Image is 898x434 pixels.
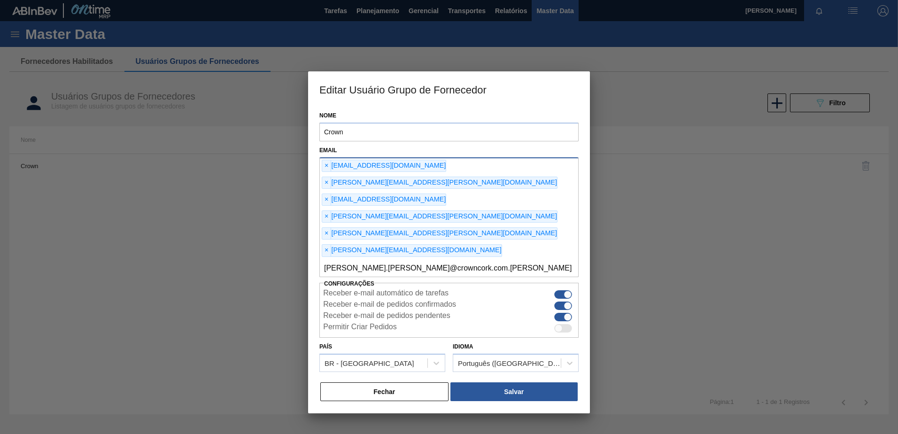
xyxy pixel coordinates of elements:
label: Idioma [453,343,473,350]
div: [PERSON_NAME][EMAIL_ADDRESS][PERSON_NAME][DOMAIN_NAME] [322,210,557,223]
div: [EMAIL_ADDRESS][DOMAIN_NAME] [322,160,446,172]
label: Receber e-mail automático de tarefas [323,289,449,300]
div: Português ([GEOGRAPHIC_DATA]) [458,359,562,367]
button: Salvar [450,382,578,401]
label: Receber e-mail de pedidos pendentes [323,311,450,323]
span: × [322,194,331,205]
div: [PERSON_NAME][EMAIL_ADDRESS][PERSON_NAME][DOMAIN_NAME] [322,177,557,189]
h3: Editar Usuário Grupo de Fornecedor [308,71,590,107]
div: [EMAIL_ADDRESS][DOMAIN_NAME] [322,194,446,206]
label: Nome [319,109,579,123]
span: × [322,228,331,239]
span: × [322,211,331,222]
span: × [322,160,331,171]
button: Fechar [320,382,449,401]
span: × [322,245,331,256]
label: Configurações [324,280,374,287]
label: Receber e-mail de pedidos confirmados [323,300,456,311]
label: País [319,343,332,350]
label: Permitir Criar Pedidos [323,323,396,334]
div: [PERSON_NAME][EMAIL_ADDRESS][DOMAIN_NAME] [322,244,502,256]
label: Email [319,147,337,154]
span: × [322,177,331,188]
div: [PERSON_NAME][EMAIL_ADDRESS][PERSON_NAME][DOMAIN_NAME] [322,227,557,240]
div: BR - [GEOGRAPHIC_DATA] [325,359,414,367]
